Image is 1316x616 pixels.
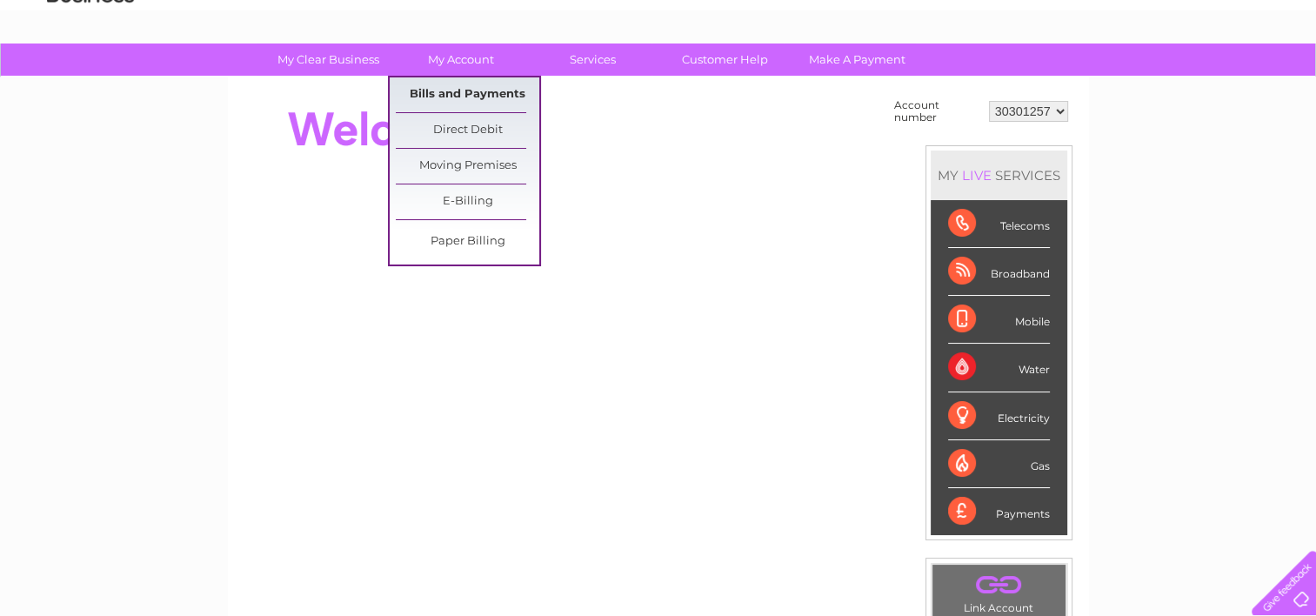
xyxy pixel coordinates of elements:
[396,184,539,219] a: E-Billing
[257,44,400,76] a: My Clear Business
[988,9,1108,30] a: 0333 014 3131
[948,440,1050,488] div: Gas
[396,149,539,184] a: Moving Premises
[1010,74,1043,87] a: Water
[937,569,1061,599] a: .
[948,488,1050,535] div: Payments
[1053,74,1092,87] a: Energy
[948,296,1050,344] div: Mobile
[1200,74,1243,87] a: Contact
[396,77,539,112] a: Bills and Payments
[1165,74,1190,87] a: Blog
[931,151,1067,200] div: MY SERVICES
[1102,74,1154,87] a: Telecoms
[948,344,1050,392] div: Water
[389,44,532,76] a: My Account
[396,113,539,148] a: Direct Debit
[948,248,1050,296] div: Broadband
[248,10,1070,84] div: Clear Business is a trading name of Verastar Limited (registered in [GEOGRAPHIC_DATA] No. 3667643...
[1259,74,1299,87] a: Log out
[653,44,797,76] a: Customer Help
[948,200,1050,248] div: Telecoms
[785,44,929,76] a: Make A Payment
[46,45,135,98] img: logo.png
[959,167,995,184] div: LIVE
[396,224,539,259] a: Paper Billing
[521,44,665,76] a: Services
[948,392,1050,440] div: Electricity
[890,95,985,128] td: Account number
